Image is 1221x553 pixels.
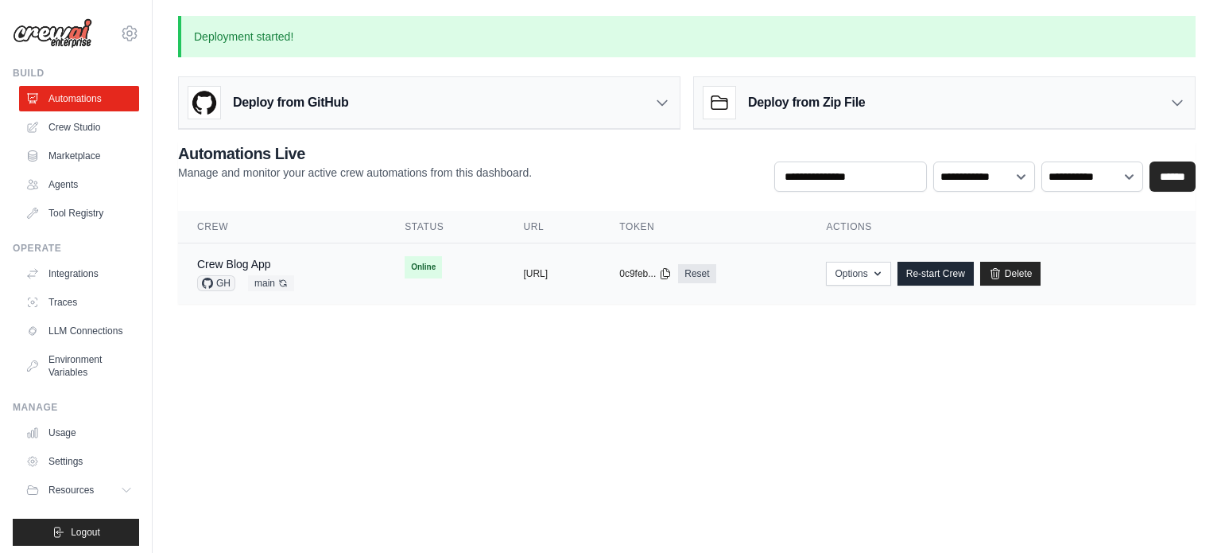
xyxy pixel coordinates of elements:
h2: Automations Live [178,142,532,165]
h3: Deploy from Zip File [748,93,865,112]
div: Build [13,67,139,80]
button: 0c9feb... [619,267,672,280]
img: Logo [13,18,92,49]
a: Re-start Crew [897,262,974,286]
div: Operate [13,242,139,255]
a: Agents [19,172,139,197]
a: Marketplace [19,143,139,169]
button: Logout [13,519,139,546]
p: Manage and monitor your active crew automations from this dashboard. [178,165,532,181]
a: Reset [678,264,715,283]
p: Deployment started! [178,16,1196,57]
a: Tool Registry [19,201,139,226]
th: Status [386,211,504,243]
a: Traces [19,290,139,315]
a: Integrations [19,261,139,286]
div: Manage [13,401,139,414]
span: main [248,275,294,291]
a: Usage [19,420,139,446]
a: Delete [980,262,1041,286]
a: Crew Blog App [197,258,271,271]
h3: Deploy from GitHub [233,93,348,112]
a: LLM Connections [19,318,139,344]
th: Token [600,211,807,243]
span: GH [197,275,235,291]
button: Options [826,262,890,286]
th: Crew [178,211,386,243]
a: Settings [19,449,139,474]
span: Resources [48,484,94,497]
button: Resources [19,477,139,503]
span: Logout [71,526,100,539]
a: Crew Studio [19,115,139,140]
a: Automations [19,86,139,111]
a: Environment Variables [19,347,139,385]
th: URL [504,211,600,243]
th: Actions [807,211,1196,243]
img: GitHub Logo [188,87,220,119]
span: Online [405,256,442,278]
